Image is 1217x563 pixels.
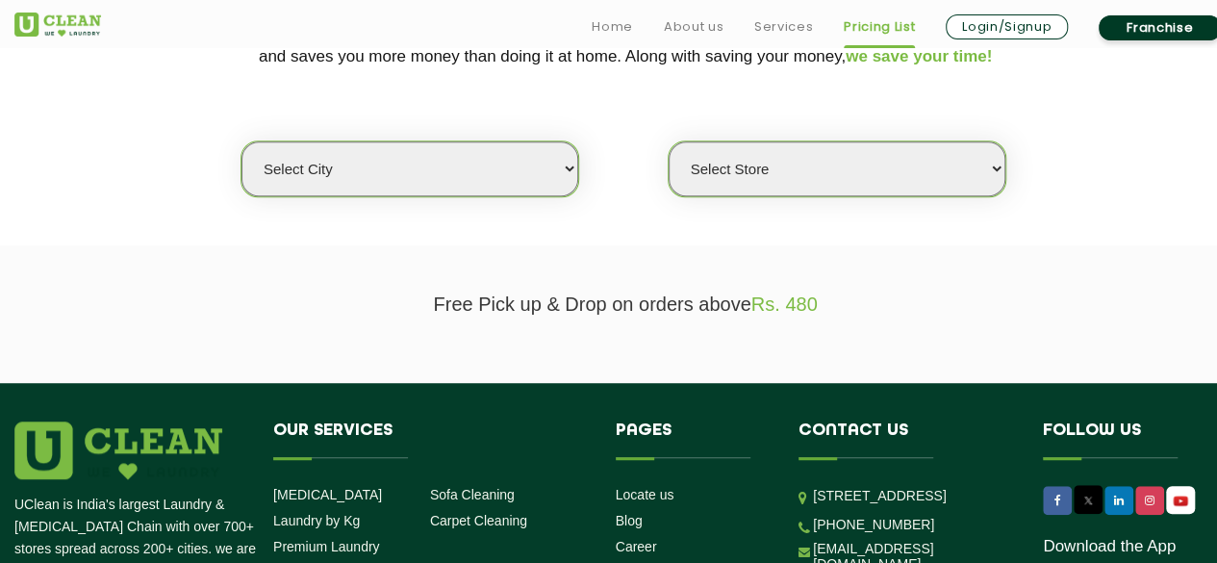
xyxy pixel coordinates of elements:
a: Career [616,539,657,554]
a: Download the App [1043,537,1176,556]
img: UClean Laundry and Dry Cleaning [14,13,101,37]
h4: Pages [616,422,771,458]
a: Laundry by Kg [273,513,360,528]
p: [STREET_ADDRESS] [813,485,1014,507]
span: Rs. 480 [751,294,818,315]
h4: Follow us [1043,422,1212,458]
img: UClean Laundry and Dry Cleaning [1168,491,1193,511]
h4: Our Services [273,422,587,458]
a: Home [592,15,633,38]
a: Sofa Cleaning [430,487,515,502]
a: [PHONE_NUMBER] [813,517,934,532]
h4: Contact us [799,422,1014,458]
a: About us [664,15,723,38]
a: Pricing List [844,15,915,38]
span: we save your time! [846,47,992,65]
a: Premium Laundry [273,539,380,554]
a: Locate us [616,487,674,502]
a: Blog [616,513,643,528]
a: Services [754,15,813,38]
a: [MEDICAL_DATA] [273,487,382,502]
img: logo.png [14,422,222,479]
a: Login/Signup [946,14,1068,39]
a: Carpet Cleaning [430,513,527,528]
